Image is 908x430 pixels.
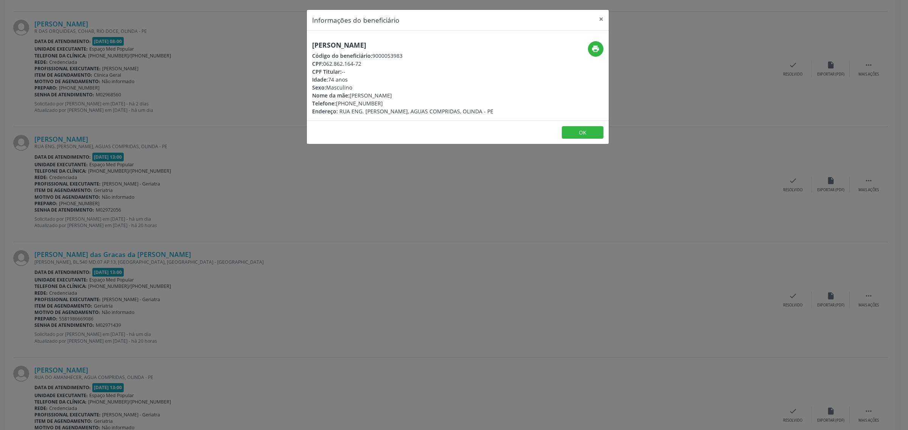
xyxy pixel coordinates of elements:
[312,76,328,83] span: Idade:
[312,100,336,107] span: Telefone:
[312,15,400,25] h5: Informações do beneficiário
[591,45,600,53] i: print
[312,84,326,91] span: Sexo:
[312,60,493,68] div: 062.862.164-72
[339,108,493,115] span: RUA ENG. [PERSON_NAME], AGUAS COMPRIDAS, OLINDA - PE
[312,76,493,84] div: 74 anos
[312,68,493,76] div: --
[594,10,609,28] button: Close
[312,52,493,60] div: 9000053983
[312,99,493,107] div: [PHONE_NUMBER]
[312,60,323,67] span: CPF:
[312,68,342,75] span: CPF Titular:
[588,41,603,57] button: print
[312,41,493,49] h5: [PERSON_NAME]
[312,108,338,115] span: Endereço:
[312,92,350,99] span: Nome da mãe:
[312,52,372,59] span: Código do beneficiário:
[312,84,493,91] div: Masculino
[312,91,493,99] div: [PERSON_NAME]
[562,126,603,139] button: OK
